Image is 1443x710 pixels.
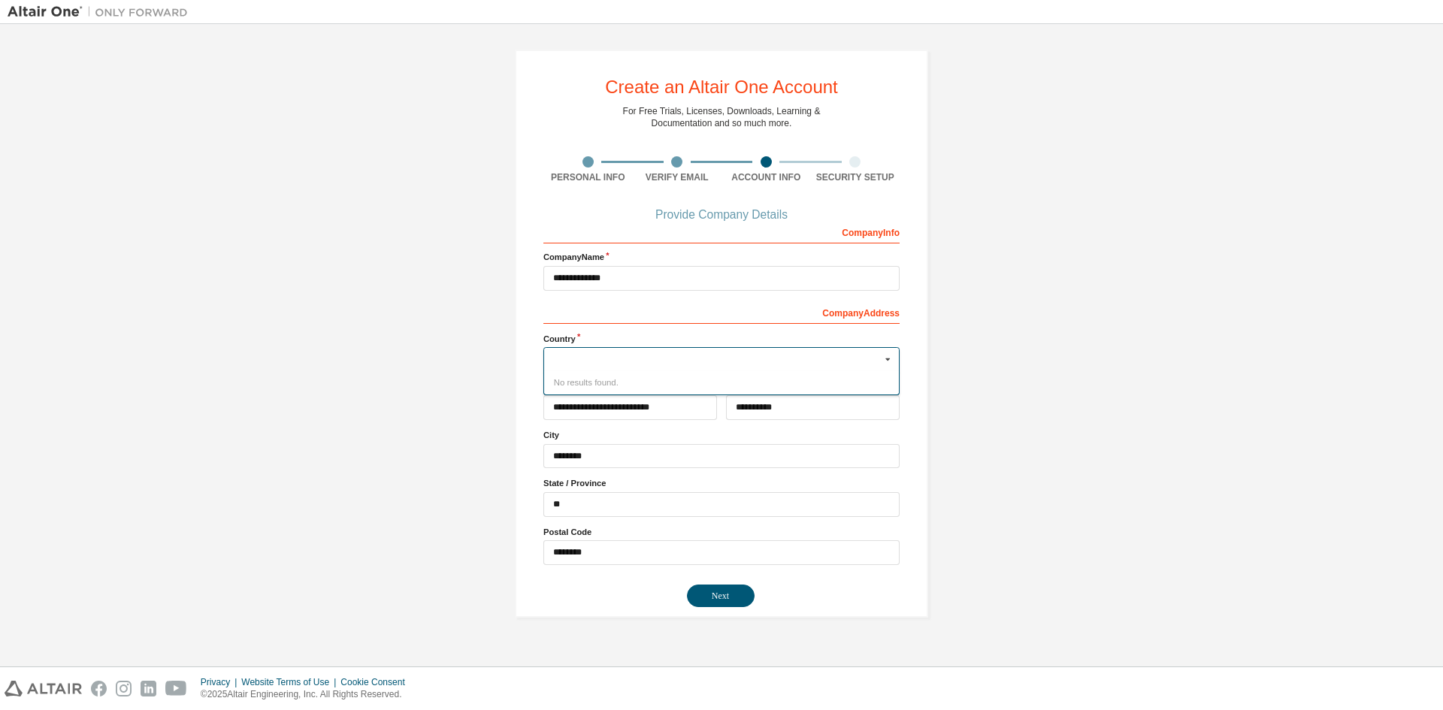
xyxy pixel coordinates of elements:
[543,251,900,263] label: Company Name
[543,371,900,394] div: No results found.
[543,210,900,219] div: Provide Company Details
[543,526,900,538] label: Postal Code
[241,676,340,688] div: Website Terms of Use
[605,78,838,96] div: Create an Altair One Account
[543,219,900,243] div: Company Info
[543,300,900,324] div: Company Address
[543,171,633,183] div: Personal Info
[141,681,156,696] img: linkedin.svg
[5,681,82,696] img: altair_logo.svg
[201,676,241,688] div: Privacy
[543,333,900,345] label: Country
[340,676,413,688] div: Cookie Consent
[8,5,195,20] img: Altair One
[116,681,132,696] img: instagram.svg
[91,681,107,696] img: facebook.svg
[201,688,414,701] p: © 2025 Altair Engineering, Inc. All Rights Reserved.
[543,429,900,441] label: City
[543,477,900,489] label: State / Province
[623,105,821,129] div: For Free Trials, Licenses, Downloads, Learning & Documentation and so much more.
[721,171,811,183] div: Account Info
[811,171,900,183] div: Security Setup
[165,681,187,696] img: youtube.svg
[633,171,722,183] div: Verify Email
[687,585,755,607] button: Next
